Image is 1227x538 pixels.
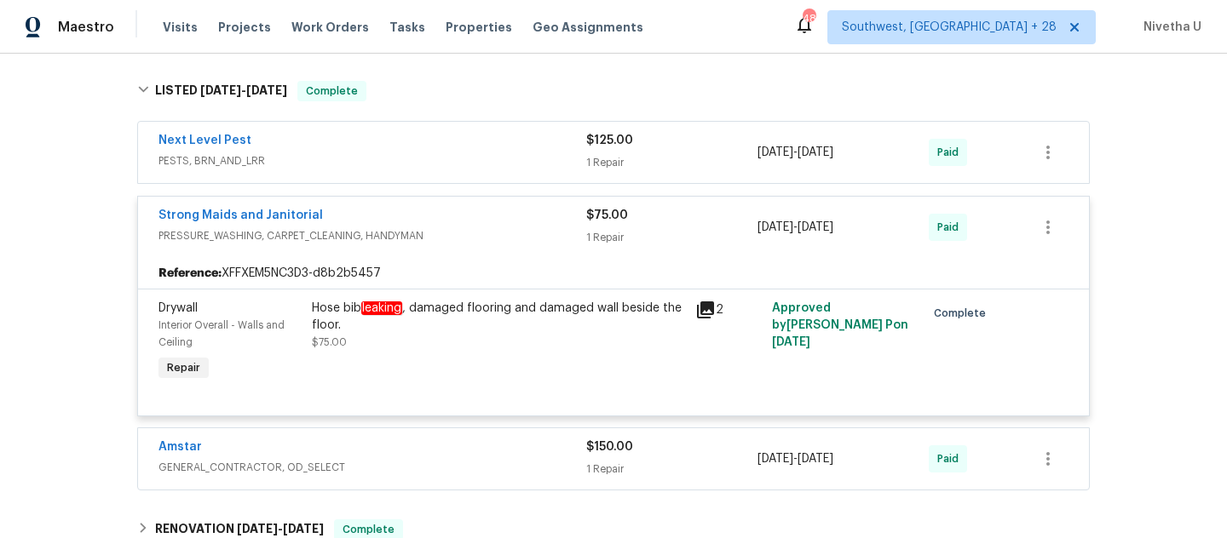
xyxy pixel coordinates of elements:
[772,336,810,348] span: [DATE]
[772,302,908,348] span: Approved by [PERSON_NAME] P on
[158,134,251,146] a: Next Level Pest
[937,219,965,236] span: Paid
[758,146,793,158] span: [DATE]
[533,19,643,36] span: Geo Assignments
[291,19,369,36] span: Work Orders
[158,209,323,221] a: Strong Maids and Janitorial
[132,64,1095,118] div: LISTED [DATE]-[DATE]Complete
[798,221,833,233] span: [DATE]
[758,219,833,236] span: -
[158,227,586,244] span: PRESSURE_WASHING, CARPET_CLEANING, HANDYMAN
[158,320,285,347] span: Interior Overall - Walls and Ceiling
[937,144,965,161] span: Paid
[842,19,1057,36] span: Southwest, [GEOGRAPHIC_DATA] + 28
[586,441,633,453] span: $150.00
[758,221,793,233] span: [DATE]
[798,146,833,158] span: [DATE]
[312,300,685,334] div: Hose bib , damaged flooring and damaged wall beside the floor.
[446,19,512,36] span: Properties
[586,209,628,221] span: $75.00
[299,83,365,100] span: Complete
[361,301,402,315] em: leaking
[586,229,758,246] div: 1 Repair
[934,305,993,322] span: Complete
[798,453,833,465] span: [DATE]
[803,10,815,27] div: 489
[158,459,586,476] span: GENERAL_CONTRACTOR, OD_SELECT
[155,81,287,101] h6: LISTED
[336,521,401,538] span: Complete
[586,461,758,478] div: 1 Repair
[695,300,762,320] div: 2
[58,19,114,36] span: Maestro
[200,84,287,96] span: -
[163,19,198,36] span: Visits
[158,441,202,453] a: Amstar
[758,144,833,161] span: -
[200,84,241,96] span: [DATE]
[246,84,287,96] span: [DATE]
[758,450,833,467] span: -
[1137,19,1201,36] span: Nivetha U
[138,258,1089,289] div: XFFXEM5NC3D3-d8b2b5457
[160,359,207,376] span: Repair
[158,302,198,314] span: Drywall
[237,523,278,535] span: [DATE]
[218,19,271,36] span: Projects
[312,337,347,347] span: $75.00
[237,523,324,535] span: -
[158,265,222,282] b: Reference:
[158,152,586,169] span: PESTS, BRN_AND_LRR
[389,21,425,33] span: Tasks
[586,134,633,146] span: $125.00
[758,453,793,465] span: [DATE]
[283,523,324,535] span: [DATE]
[937,450,965,467] span: Paid
[586,154,758,171] div: 1 Repair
